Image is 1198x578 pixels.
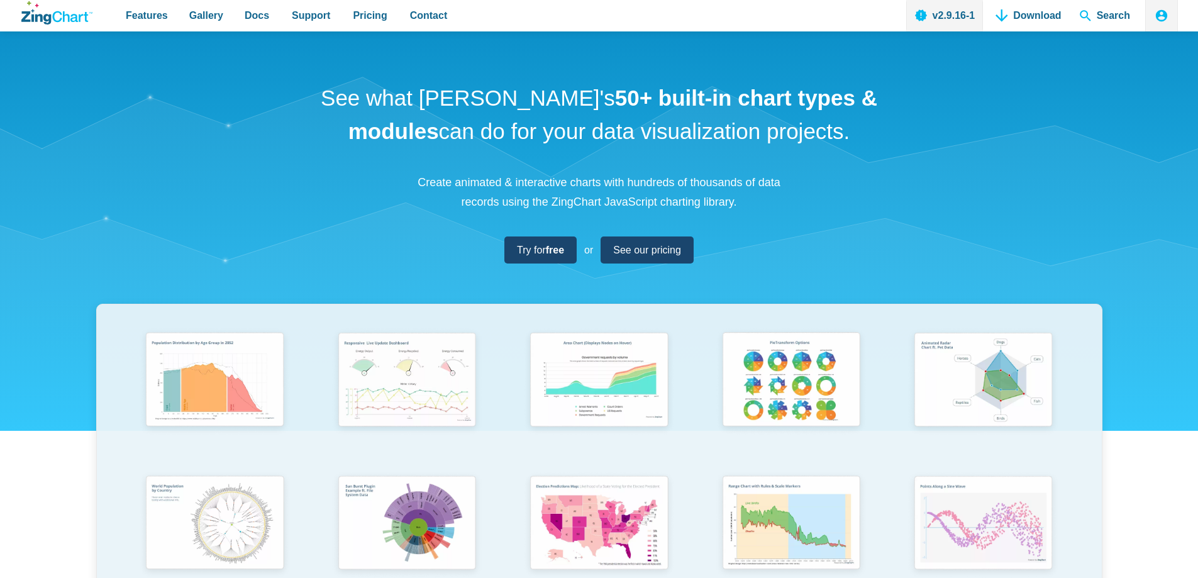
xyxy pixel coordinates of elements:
[316,82,882,148] h1: See what [PERSON_NAME]'s can do for your data visualization projects.
[311,326,503,469] a: Responsive Live Update Dashboard
[245,7,269,24] span: Docs
[601,236,694,264] a: See our pricing
[330,326,484,436] img: Responsive Live Update Dashboard
[126,7,168,24] span: Features
[695,326,887,469] a: Pie Transform Options
[546,245,564,255] strong: free
[613,242,681,258] span: See our pricing
[410,7,448,24] span: Contact
[504,236,577,264] a: Try forfree
[411,173,788,211] p: Create animated & interactive charts with hundreds of thousands of data records using the ZingCha...
[119,326,311,469] a: Population Distribution by Age Group in 2052
[584,242,593,258] span: or
[189,7,223,24] span: Gallery
[522,326,675,436] img: Area Chart (Displays Nodes on Hover)
[348,86,877,143] strong: 50+ built-in chart types & modules
[503,326,696,469] a: Area Chart (Displays Nodes on Hover)
[138,326,291,436] img: Population Distribution by Age Group in 2052
[353,7,387,24] span: Pricing
[887,326,1080,469] a: Animated Radar Chart ft. Pet Data
[292,7,330,24] span: Support
[21,1,92,25] a: ZingChart Logo. Click to return to the homepage
[517,242,564,258] span: Try for
[714,326,868,436] img: Pie Transform Options
[906,326,1060,436] img: Animated Radar Chart ft. Pet Data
